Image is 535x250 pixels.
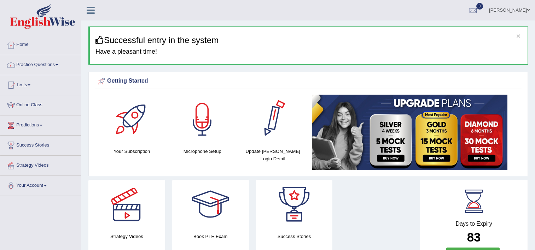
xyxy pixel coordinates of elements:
[467,230,481,244] b: 83
[0,136,81,153] a: Success Stories
[256,233,333,240] h4: Success Stories
[0,176,81,194] a: Your Account
[0,55,81,73] a: Practice Questions
[476,3,483,10] span: 0
[428,221,520,227] h4: Days to Expiry
[312,95,507,170] img: small5.jpg
[97,76,520,87] div: Getting Started
[88,233,165,240] h4: Strategy Videos
[95,36,522,45] h3: Successful entry in the system
[0,95,81,113] a: Online Class
[0,115,81,133] a: Predictions
[241,148,305,162] h4: Update [PERSON_NAME] Login Detail
[171,148,234,155] h4: Microphone Setup
[0,156,81,173] a: Strategy Videos
[516,32,521,40] button: ×
[0,35,81,53] a: Home
[0,75,81,93] a: Tests
[100,148,164,155] h4: Your Subscription
[95,48,522,55] h4: Have a pleasant time!
[172,233,249,240] h4: Book PTE Exam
